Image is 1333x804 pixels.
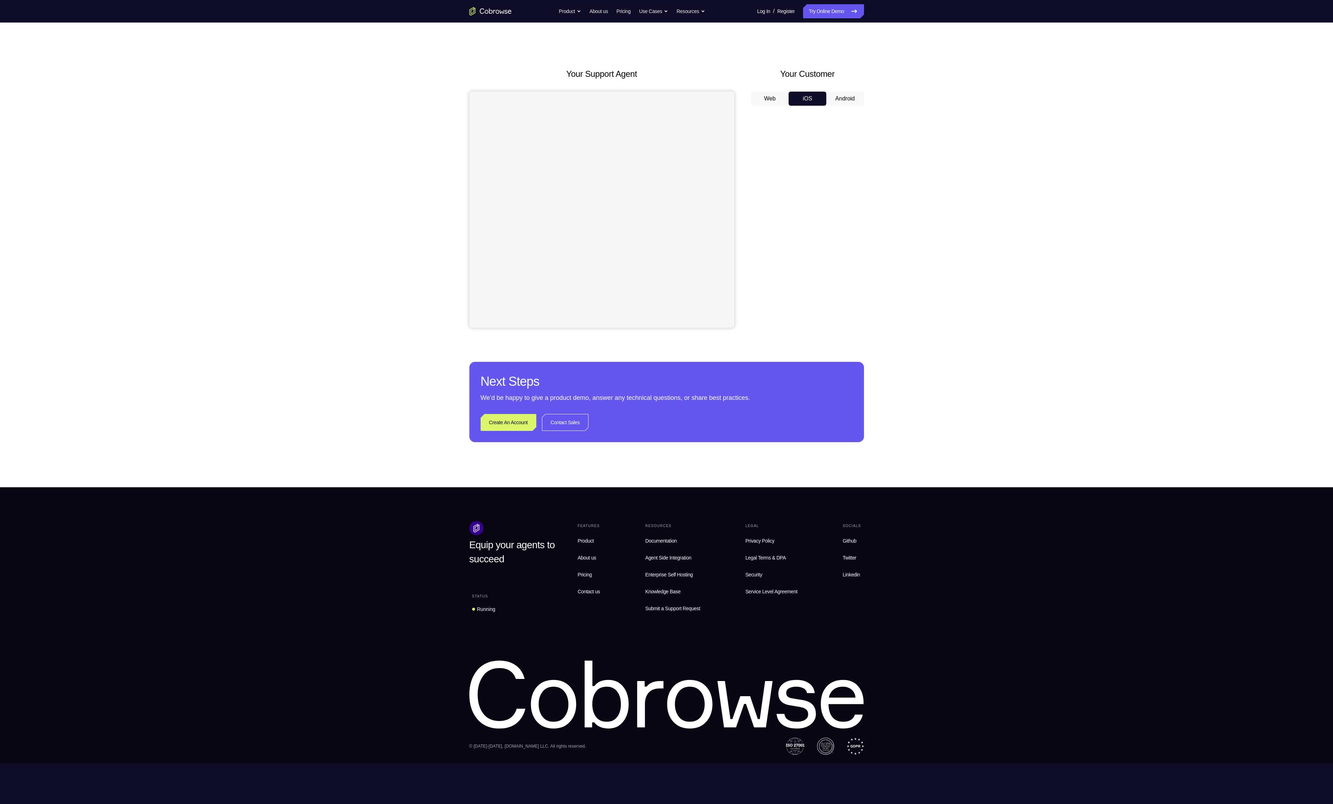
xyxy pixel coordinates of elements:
span: Enterprise Self Hosting [645,570,700,579]
a: Go to the home page [469,7,512,16]
a: Linkedin [840,568,864,582]
img: ISO [786,738,804,755]
a: About us [590,4,608,18]
img: GDPR [847,738,864,755]
a: Enterprise Self Hosting [642,568,703,582]
a: Contact us [575,585,603,599]
div: Legal [742,521,800,531]
p: We’d be happy to give a product demo, answer any technical questions, or share best practices. [481,393,853,403]
span: Pricing [578,572,592,577]
a: Create An Account [481,414,536,431]
div: Status [469,592,491,601]
a: Twitter [840,551,864,565]
div: Features [575,521,603,531]
a: Legal Terms & DPA [742,551,800,565]
span: Contact us [578,589,600,594]
h2: Next Steps [481,373,853,390]
a: About us [575,551,603,565]
span: Privacy Policy [745,538,774,544]
button: iOS [789,92,826,106]
a: Pricing [575,568,603,582]
a: Submit a Support Request [642,601,703,616]
button: Product [559,4,581,18]
a: Service Level Agreement [742,585,800,599]
span: Security [745,572,762,577]
a: Log In [757,4,770,18]
span: About us [578,555,596,561]
iframe: Agent [469,92,734,328]
a: Try Online Demo [803,4,864,18]
div: Running [477,606,495,613]
a: Privacy Policy [742,534,800,548]
a: Product [575,534,603,548]
img: AICPA SOC [817,738,834,755]
span: Product [578,538,594,544]
button: Web [751,92,789,106]
span: Knowledge Base [645,589,680,594]
span: Documentation [645,538,677,544]
span: Equip your agents to succeed [469,539,555,564]
div: © [DATE]-[DATE], [DOMAIN_NAME] LLC. All rights reserved. [469,743,586,750]
a: Agent Side Integration [642,551,703,565]
button: Android [826,92,864,106]
div: Resources [642,521,703,531]
a: Contact Sales [542,414,589,431]
a: Register [777,4,795,18]
span: Submit a Support Request [645,604,700,613]
button: Resources [677,4,705,18]
button: Use Cases [639,4,668,18]
a: Pricing [616,4,630,18]
a: Running [469,603,498,616]
span: Twitter [843,555,856,561]
span: Linkedin [843,572,860,577]
div: Socials [840,521,864,531]
h2: Your Customer [751,68,864,80]
h2: Your Support Agent [469,68,734,80]
span: Legal Terms & DPA [745,555,786,561]
span: Service Level Agreement [745,587,797,596]
a: Github [840,534,864,548]
a: Knowledge Base [642,585,703,599]
a: Security [742,568,800,582]
span: Github [843,538,856,544]
span: Agent Side Integration [645,553,700,562]
span: / [773,7,775,16]
a: Documentation [642,534,703,548]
